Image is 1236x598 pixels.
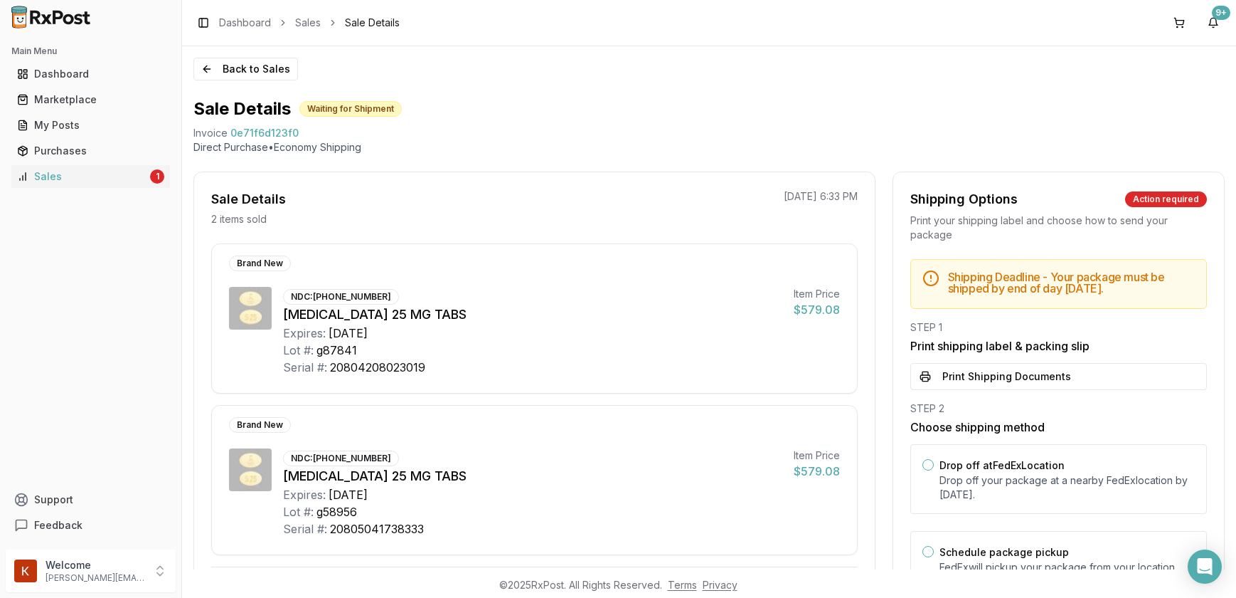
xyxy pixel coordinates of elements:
div: Purchases [17,144,164,158]
div: Sale Details [211,189,286,209]
img: User avatar [14,560,37,582]
button: Sales1 [6,165,176,188]
div: Item Price [794,448,840,463]
div: g87841 [316,342,357,359]
div: Lot #: [283,342,314,359]
label: Schedule package pickup [939,546,1069,558]
a: My Posts [11,112,170,138]
div: 20805041738333 [330,520,424,537]
h1: Sale Details [193,98,291,120]
div: NDC: [PHONE_NUMBER] [283,451,399,466]
div: Expires: [283,325,326,342]
button: 9+ [1202,11,1225,34]
div: Action required [1125,192,1207,207]
label: Drop off at FedEx Location [939,459,1065,471]
img: RxPost Logo [6,6,97,28]
p: Direct Purchase • Economy Shipping [193,140,1225,154]
div: Marketplace [17,93,164,107]
button: Back to Sales [193,58,298,80]
div: g58956 [316,503,357,520]
span: Feedback [34,518,82,533]
div: Serial #: [283,520,327,537]
button: Support [6,487,176,513]
a: Dashboard [219,16,271,30]
span: 0e71f6d123f0 [230,126,299,140]
div: 1 [150,169,164,184]
h3: Print shipping label & packing slip [910,337,1207,355]
a: Purchases [11,138,170,164]
p: FedEx will pickup your package from your location. [939,560,1195,575]
p: 2 items sold [211,212,267,226]
p: Welcome [46,558,144,572]
h5: Shipping Deadline - Your package must be shipped by end of day [DATE] . [948,271,1195,294]
button: Purchases [6,140,176,162]
a: Dashboard [11,61,170,87]
div: Sales [17,169,147,184]
div: Serial #: [283,359,327,376]
a: Privacy [703,579,737,591]
img: Jardiance 25 MG TABS [229,448,272,491]
h2: Main Menu [11,46,170,57]
div: Lot #: [283,503,314,520]
div: Dashboard [17,67,164,81]
h3: Choose shipping method [910,419,1207,436]
a: Marketplace [11,87,170,112]
p: [DATE] 6:33 PM [784,189,858,204]
div: Item Price [794,287,840,301]
button: Feedback [6,513,176,538]
div: [MEDICAL_DATA] 25 MG TABS [283,305,782,325]
img: Jardiance 25 MG TABS [229,287,272,330]
p: [PERSON_NAME][EMAIL_ADDRESS][DOMAIN_NAME] [46,572,144,584]
button: My Posts [6,114,176,137]
div: Print your shipping label and choose how to send your package [910,214,1207,242]
div: Shipping Options [910,189,1018,209]
span: Sale Details [345,16,400,30]
div: [MEDICAL_DATA] 25 MG TABS [283,466,782,486]
div: STEP 2 [910,402,1207,416]
div: [DATE] [329,325,368,342]
nav: breadcrumb [219,16,400,30]
a: Terms [668,579,697,591]
div: $579.08 [794,463,840,480]
div: Waiting for Shipment [299,101,402,117]
button: Marketplace [6,88,176,111]
div: [DATE] [329,486,368,503]
div: $579.08 [794,301,840,318]
div: NDC: [PHONE_NUMBER] [283,289,399,305]
p: Drop off your package at a nearby FedEx location by [DATE] . [939,473,1195,502]
div: Open Intercom Messenger [1188,550,1222,584]
div: Brand New [229,256,291,271]
div: STEP 1 [910,320,1207,335]
div: Invoice [193,126,228,140]
div: 9+ [1212,6,1230,20]
button: Print Shipping Documents [910,363,1207,390]
div: Expires: [283,486,326,503]
div: 20804208023019 [330,359,425,376]
div: My Posts [17,118,164,132]
div: Brand New [229,417,291,433]
a: Sales1 [11,164,170,189]
a: Sales [295,16,321,30]
button: Dashboard [6,63,176,85]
